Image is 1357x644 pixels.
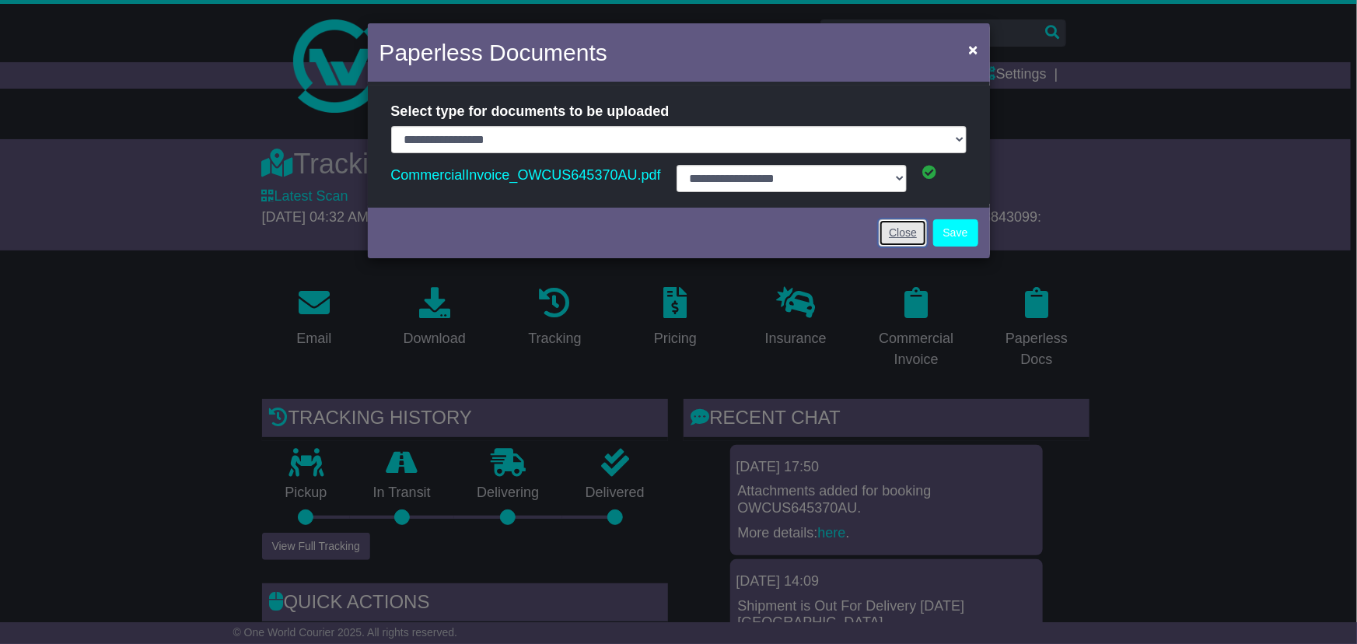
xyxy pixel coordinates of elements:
[379,35,607,70] h4: Paperless Documents
[879,219,927,247] a: Close
[968,40,978,58] span: ×
[391,97,670,126] label: Select type for documents to be uploaded
[933,219,978,247] button: Save
[960,33,985,65] button: Close
[391,163,661,187] a: CommercialInvoice_OWCUS645370AU.pdf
